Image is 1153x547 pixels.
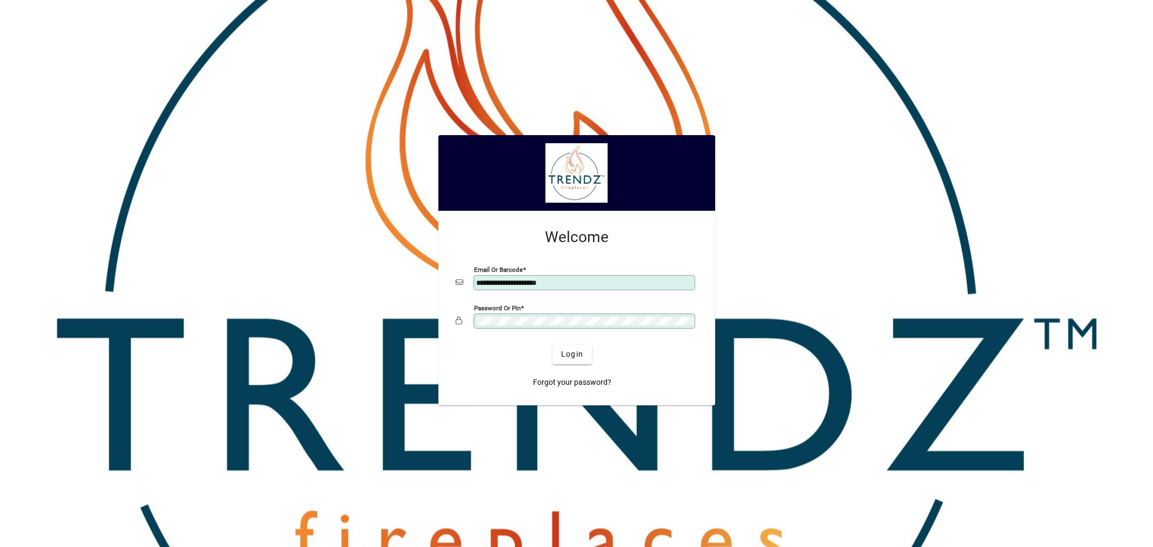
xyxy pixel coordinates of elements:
mat-label: Password or Pin [474,304,521,311]
span: Forgot your password? [533,377,611,388]
h2: Welcome [456,228,698,246]
mat-label: Email or Barcode [474,265,523,273]
a: Forgot your password? [529,373,616,392]
span: Login [561,349,583,360]
button: Login [552,345,592,364]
